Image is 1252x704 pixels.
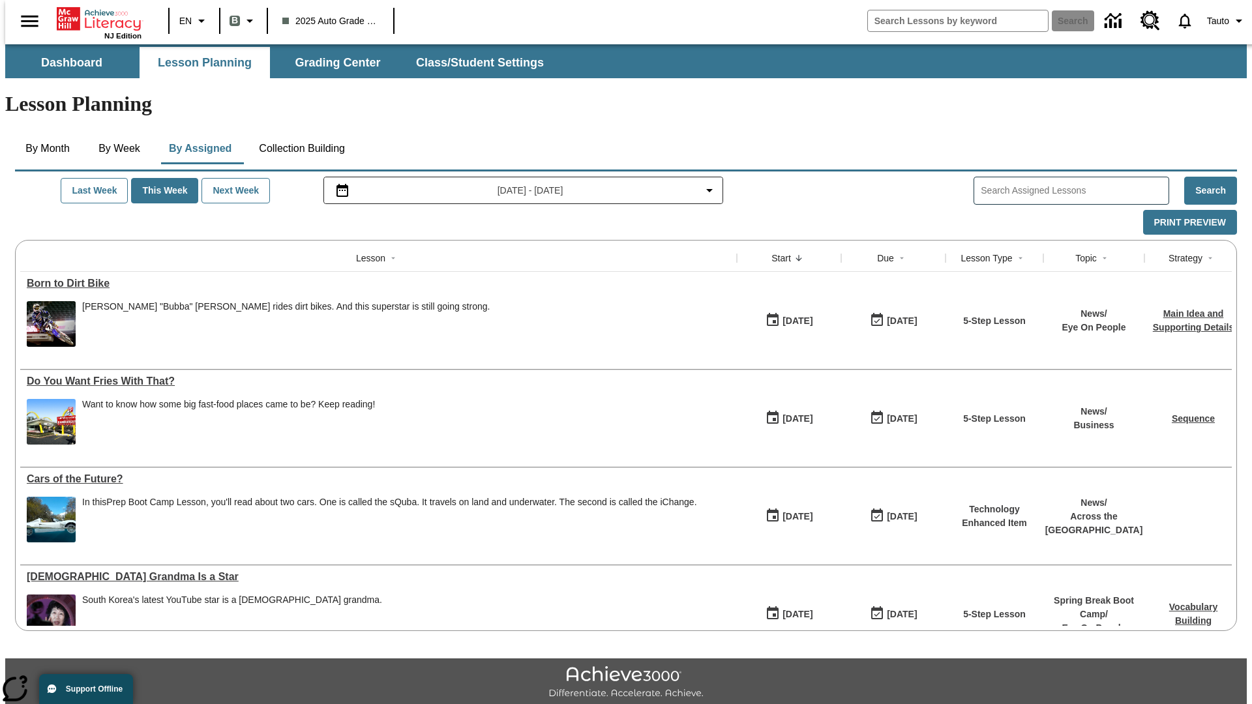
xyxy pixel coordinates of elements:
[782,411,812,427] div: [DATE]
[887,313,917,329] div: [DATE]
[1045,510,1143,537] p: Across the [GEOGRAPHIC_DATA]
[887,508,917,525] div: [DATE]
[1207,14,1229,28] span: Tauto
[27,399,76,445] img: One of the first McDonald's stores, with the iconic red sign and golden arches.
[27,497,76,542] img: High-tech automobile treading water.
[82,594,382,640] div: South Korea's latest YouTube star is a 70-year-old grandma.
[1143,210,1237,235] button: Print Preview
[87,133,152,164] button: By Week
[1073,418,1114,432] p: Business
[179,14,192,28] span: EN
[104,32,142,40] span: NJ Edition
[57,6,142,32] a: Home
[1050,594,1138,621] p: Spring Break Boot Camp /
[963,412,1026,426] p: 5-Step Lesson
[702,183,717,198] svg: Collapse Date Range Filter
[761,602,817,626] button: 03/14/25: First time the lesson was available
[1172,413,1215,424] a: Sequence
[158,133,242,164] button: By Assigned
[27,301,76,347] img: Motocross racer James Stewart flies through the air on his dirt bike.
[1169,252,1202,265] div: Strategy
[201,178,270,203] button: Next Week
[27,375,730,387] div: Do You Want Fries With That?
[82,301,490,312] div: [PERSON_NAME] "Bubba" [PERSON_NAME] rides dirt bikes. And this superstar is still going strong.
[1045,496,1143,510] p: News /
[27,473,730,485] div: Cars of the Future?
[1073,405,1114,418] p: News /
[27,375,730,387] a: Do You Want Fries With That?, Lessons
[106,497,696,507] testabrev: Prep Boot Camp Lesson, you'll read about two cars. One is called the sQuba. It travels on land an...
[865,406,921,431] button: 07/20/26: Last day the lesson can be accessed
[27,571,730,583] div: South Korean Grandma Is a Star
[761,504,817,529] button: 07/01/25: First time the lesson was available
[1062,307,1125,321] p: News /
[224,9,263,33] button: Boost Class color is gray green. Change class color
[15,133,80,164] button: By Month
[356,252,385,265] div: Lesson
[82,399,375,410] div: Want to know how some big fast-food places came to be? Keep reading!
[82,301,490,347] div: James "Bubba" Stewart rides dirt bikes. And this superstar is still going strong.
[782,606,812,623] div: [DATE]
[173,9,215,33] button: Language: EN, Select a language
[82,399,375,445] div: Want to know how some big fast-food places came to be? Keep reading!
[27,278,730,289] div: Born to Dirt Bike
[782,313,812,329] div: [DATE]
[894,250,910,266] button: Sort
[1062,321,1125,334] p: Eye On People
[1013,250,1028,266] button: Sort
[1202,250,1218,266] button: Sort
[5,92,1247,116] h1: Lesson Planning
[1202,9,1252,33] button: Profile/Settings
[868,10,1048,31] input: search field
[1169,602,1217,626] a: Vocabulary Building
[5,47,556,78] div: SubNavbar
[66,684,123,694] span: Support Offline
[865,602,921,626] button: 03/14/26: Last day the lesson can be accessed
[27,473,730,485] a: Cars of the Future? , Lessons
[887,606,917,623] div: [DATE]
[963,608,1026,621] p: 5-Step Lesson
[406,47,554,78] button: Class/Student Settings
[1097,3,1133,39] a: Data Center
[761,308,817,333] button: 08/04/25: First time the lesson was available
[963,314,1026,328] p: 5-Step Lesson
[231,12,238,29] span: B
[1184,177,1237,205] button: Search
[548,666,704,699] img: Achieve3000 Differentiate Accelerate Achieve
[131,178,198,203] button: This Week
[82,594,382,606] div: South Korea's latest YouTube star is a [DEMOGRAPHIC_DATA] grandma.
[865,308,921,333] button: 08/10/25: Last day the lesson can be accessed
[961,252,1012,265] div: Lesson Type
[329,183,718,198] button: Select the date range menu item
[791,250,807,266] button: Sort
[1075,252,1097,265] div: Topic
[952,503,1037,530] p: Technology Enhanced Item
[498,184,563,198] span: [DATE] - [DATE]
[57,5,142,40] div: Home
[1133,3,1168,38] a: Resource Center, Will open in new tab
[1153,308,1234,332] a: Main Idea and Supporting Details
[27,571,730,583] a: South Korean Grandma Is a Star, Lessons
[7,47,137,78] button: Dashboard
[5,44,1247,78] div: SubNavbar
[887,411,917,427] div: [DATE]
[82,497,697,508] div: In this
[1097,250,1112,266] button: Sort
[61,178,128,203] button: Last Week
[771,252,791,265] div: Start
[981,181,1169,200] input: Search Assigned Lessons
[282,14,379,28] span: 2025 Auto Grade 1 B
[248,133,355,164] button: Collection Building
[385,250,401,266] button: Sort
[1050,621,1138,635] p: Eye On People
[273,47,403,78] button: Grading Center
[82,497,697,542] div: In this Prep Boot Camp Lesson, you'll read about two cars. One is called the sQuba. It travels on...
[10,2,49,40] button: Open side menu
[140,47,270,78] button: Lesson Planning
[877,252,894,265] div: Due
[782,508,812,525] div: [DATE]
[865,504,921,529] button: 08/01/26: Last day the lesson can be accessed
[27,278,730,289] a: Born to Dirt Bike, Lessons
